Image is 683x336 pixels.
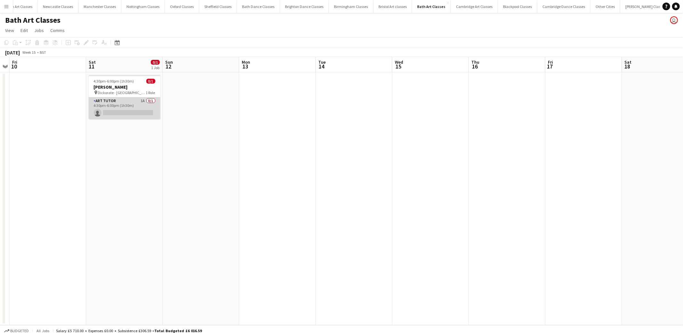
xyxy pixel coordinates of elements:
[548,59,553,65] span: Fri
[412,0,451,13] button: Bath Art Classes
[620,0,671,13] button: [PERSON_NAME] Classes
[164,63,173,70] span: 12
[5,49,20,56] div: [DATE]
[624,59,631,65] span: Sat
[165,59,173,65] span: Sun
[241,63,250,70] span: 13
[78,0,121,13] button: Manchester Classes
[470,63,479,70] span: 16
[56,328,202,333] div: Salary £5 710.00 + Expenses £0.00 + Subsistence £306.59 =
[121,0,165,13] button: Nottingham Classes
[48,26,67,35] a: Comms
[89,84,160,90] h3: [PERSON_NAME]
[151,60,160,65] span: 0/1
[38,0,78,13] button: Newcastle Classes
[280,0,329,13] button: Brighton Dance Classes
[11,63,17,70] span: 10
[590,0,620,13] button: Other Cities
[329,0,373,13] button: Birmingham Classes
[3,327,30,334] button: Budgeted
[5,28,14,33] span: View
[199,0,237,13] button: Sheffield Classes
[537,0,590,13] button: Cambridge Dance Classes
[395,59,403,65] span: Wed
[373,0,412,13] button: Bristol Art classes
[547,63,553,70] span: 17
[154,328,202,333] span: Total Budgeted £6 016.59
[10,329,29,333] span: Budgeted
[89,59,96,65] span: Sat
[32,26,46,35] a: Jobs
[34,28,44,33] span: Jobs
[88,63,96,70] span: 11
[50,28,65,33] span: Comms
[498,0,537,13] button: Blackpool Classes
[146,79,155,84] span: 0/1
[451,0,498,13] button: Cambridge Art Classes
[670,16,678,24] app-user-avatar: VOSH Limited
[146,90,155,95] span: 1 Role
[318,59,326,65] span: Tue
[5,15,61,25] h1: Bath Art Classes
[21,50,37,55] span: Week 15
[394,63,403,70] span: 15
[12,59,17,65] span: Fri
[18,26,30,35] a: Edit
[3,26,17,35] a: View
[89,75,160,119] app-job-card: 4:30pm-6:00pm (1h30m)0/1[PERSON_NAME] Dickorate - [GEOGRAPHIC_DATA]1 RoleArt Tutor1A0/14:30pm-6:0...
[317,63,326,70] span: 14
[40,50,46,55] div: BST
[151,65,159,70] div: 1 Job
[623,63,631,70] span: 18
[471,59,479,65] span: Thu
[237,0,280,13] button: Bath Dance Classes
[35,328,51,333] span: All jobs
[242,59,250,65] span: Mon
[98,90,146,95] span: Dickorate - [GEOGRAPHIC_DATA]
[165,0,199,13] button: Oxford Classes
[94,79,134,84] span: 4:30pm-6:00pm (1h30m)
[20,28,28,33] span: Edit
[89,97,160,119] app-card-role: Art Tutor1A0/14:30pm-6:00pm (1h30m)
